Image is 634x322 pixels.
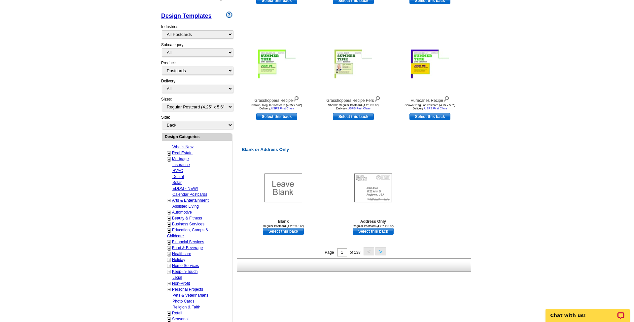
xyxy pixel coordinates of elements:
a: + [168,228,170,233]
div: Delivery: [161,78,232,96]
a: Insurance [172,162,190,167]
a: Beauty & Fitness [172,216,202,220]
b: Address Only [360,219,386,224]
b: Blank [278,219,289,224]
img: Grasshoppers Recipe Pers [335,50,372,78]
a: + [168,198,170,203]
div: Grasshoppers Recipe Pers [317,95,390,103]
div: Shown: Regular Postcard (4.25 x 5.6") Delivery: [317,103,390,110]
a: Education, Camps & Childcare [167,228,208,238]
a: Holiday [172,257,185,262]
a: Keep-in-Touch [172,269,197,274]
button: > [375,247,386,255]
a: Religion & Faith [172,305,200,309]
a: Non-Profit [172,281,190,286]
div: Sizes: [161,96,232,114]
a: Financial Services [172,240,204,244]
a: + [168,210,170,215]
a: EDDM - NEW! [172,186,198,191]
a: + [168,240,170,245]
a: + [168,257,170,263]
a: use this design [353,228,394,235]
img: view design details [443,95,449,102]
span: of 138 [350,250,361,255]
a: Healthcare [172,251,191,256]
a: + [168,317,170,322]
div: Side: [161,114,232,130]
img: Addresses Only [354,174,392,202]
a: Dental [172,174,184,179]
img: Blank Template [264,174,302,202]
img: Grasshoppers Recipe [258,50,296,78]
div: Design Categories [162,133,232,140]
a: + [168,157,170,162]
a: Arts & Entertainment [172,198,209,203]
a: + [168,287,170,292]
a: + [168,263,170,269]
img: view design details [293,95,299,102]
a: + [168,269,170,275]
a: HVAC [172,168,183,173]
a: + [168,216,170,221]
div: Regular Postcard (4.25" x 5.6") [247,224,320,228]
a: use this design [333,113,374,120]
h2: Blank or Address Only [238,147,472,152]
div: Shown: Regular Postcard (4.25 x 5.6") Delivery: [240,103,313,110]
div: Hurricanes Recipe [394,95,466,103]
a: Food & Beverage [172,246,203,250]
a: Personal Projects [172,287,203,292]
a: Pets & Veterinarians [172,293,208,298]
a: USPS First Class [424,107,447,110]
a: Solar [172,180,182,185]
a: Real Estate [172,151,193,155]
img: Hurricanes Recipe [411,50,449,78]
a: use this design [256,113,297,120]
img: view design details [374,95,380,102]
a: USPS First Class [271,107,294,110]
a: What's New [172,145,194,149]
iframe: LiveChat chat widget [541,301,634,322]
a: Legal [172,275,182,280]
img: design-wizard-help-icon.png [226,12,232,18]
div: Shown: Regular Postcard (4.25 x 5.6") Delivery: [394,103,466,110]
a: Home Services [172,263,199,268]
a: + [168,222,170,227]
a: Mortgage [172,157,189,161]
div: Grasshoppers Recipe [240,95,313,103]
a: use this design [409,113,450,120]
a: + [168,281,170,286]
a: + [168,151,170,156]
a: Seasonal [172,317,189,321]
a: Assisted Living [172,204,199,209]
a: + [168,246,170,251]
div: Regular Postcard (4.25" x 5.6") [337,224,409,228]
div: Subcategory: [161,42,232,60]
span: Page [325,250,334,255]
div: Product: [161,60,232,78]
a: + [168,251,170,257]
a: Calendar Postcards [172,192,207,197]
a: Photo Cards [172,299,194,304]
a: Automotive [172,210,192,215]
div: Industries: [161,20,232,42]
a: Business Services [172,222,204,226]
a: Retail [172,311,182,315]
button: < [364,247,374,255]
a: Design Templates [161,13,212,19]
a: + [168,311,170,316]
a: USPS First Class [348,107,371,110]
a: use this design [263,228,304,235]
